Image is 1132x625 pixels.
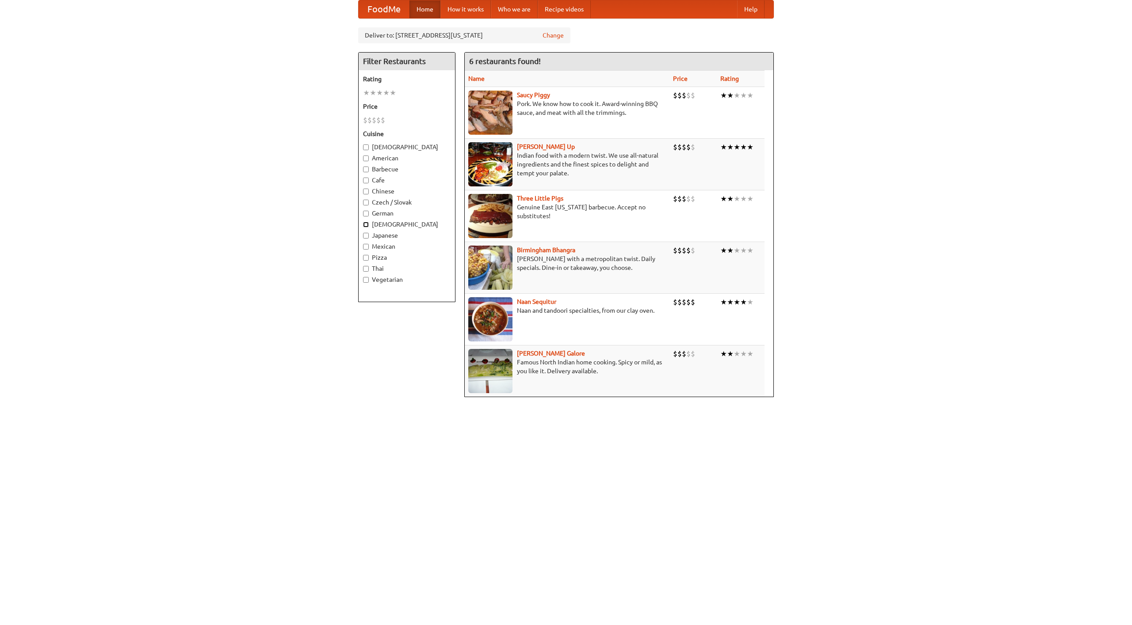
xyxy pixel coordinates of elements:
[673,142,677,152] li: $
[468,75,485,82] a: Name
[682,246,686,255] li: $
[363,222,369,227] input: [DEMOGRAPHIC_DATA]
[734,194,740,204] li: ★
[517,91,550,98] b: Saucy Piggy
[363,155,369,161] input: American
[727,349,734,359] li: ★
[363,154,451,163] label: American
[468,358,666,375] p: Famous North Indian home cooking. Spicy or mild, as you like it. Delivery available.
[747,194,753,204] li: ★
[363,233,369,239] input: Japanese
[363,144,369,150] input: [DEMOGRAPHIC_DATA]
[468,91,512,135] img: saucy.jpg
[677,246,682,255] li: $
[673,349,677,359] li: $
[691,349,695,359] li: $
[367,115,372,125] li: $
[468,142,512,186] img: curryup.jpg
[677,194,682,204] li: $
[734,142,740,152] li: ★
[686,142,691,152] li: $
[682,142,686,152] li: $
[517,298,556,305] a: Naan Sequitur
[737,0,765,18] a: Help
[363,115,367,125] li: $
[468,306,666,315] p: Naan and tandoori specialties, from our clay oven.
[720,75,739,82] a: Rating
[363,200,369,205] input: Czech / Slovak
[682,194,686,204] li: $
[468,203,666,220] p: Genuine East [US_STATE] barbecue. Accept no substitutes!
[390,88,396,98] li: ★
[517,246,575,254] a: Birmingham Bhangra
[686,246,691,255] li: $
[747,142,753,152] li: ★
[363,266,369,272] input: Thai
[363,187,451,196] label: Chinese
[363,244,369,250] input: Mexican
[747,91,753,100] li: ★
[363,253,451,262] label: Pizza
[517,350,585,357] a: [PERSON_NAME] Galore
[376,115,381,125] li: $
[491,0,538,18] a: Who we are
[677,142,682,152] li: $
[363,198,451,207] label: Czech / Slovak
[468,246,512,290] img: bhangra.jpg
[363,220,451,229] label: [DEMOGRAPHIC_DATA]
[727,297,734,307] li: ★
[363,165,451,174] label: Barbecue
[363,275,451,284] label: Vegetarian
[372,115,376,125] li: $
[740,91,747,100] li: ★
[363,143,451,152] label: [DEMOGRAPHIC_DATA]
[673,91,677,100] li: $
[409,0,440,18] a: Home
[363,209,451,218] label: German
[740,297,747,307] li: ★
[468,254,666,272] p: [PERSON_NAME] with a metropolitan twist. Daily specials. Dine-in or takeaway, you choose.
[734,246,740,255] li: ★
[363,264,451,273] label: Thai
[468,99,666,117] p: Pork. We know how to cook it. Award-winning BBQ sauce, and meat with all the trimmings.
[734,297,740,307] li: ★
[686,91,691,100] li: $
[363,129,451,138] h5: Cuisine
[691,142,695,152] li: $
[543,31,564,40] a: Change
[517,143,575,150] a: [PERSON_NAME] Up
[734,91,740,100] li: ★
[517,195,563,202] a: Three Little Pigs
[363,167,369,172] input: Barbecue
[720,246,727,255] li: ★
[682,91,686,100] li: $
[363,231,451,240] label: Japanese
[468,151,666,178] p: Indian food with a modern twist. We use all-natural ingredients and the finest spices to delight ...
[363,88,370,98] li: ★
[734,349,740,359] li: ★
[740,246,747,255] li: ★
[720,91,727,100] li: ★
[673,75,688,82] a: Price
[727,91,734,100] li: ★
[691,297,695,307] li: $
[682,297,686,307] li: $
[363,178,369,183] input: Cafe
[677,91,682,100] li: $
[468,349,512,393] img: currygalore.jpg
[673,246,677,255] li: $
[359,53,455,70] h4: Filter Restaurants
[720,142,727,152] li: ★
[740,142,747,152] li: ★
[686,194,691,204] li: $
[677,349,682,359] li: $
[747,297,753,307] li: ★
[727,142,734,152] li: ★
[468,194,512,238] img: littlepigs.jpg
[381,115,385,125] li: $
[363,242,451,251] label: Mexican
[363,176,451,185] label: Cafe
[363,102,451,111] h5: Price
